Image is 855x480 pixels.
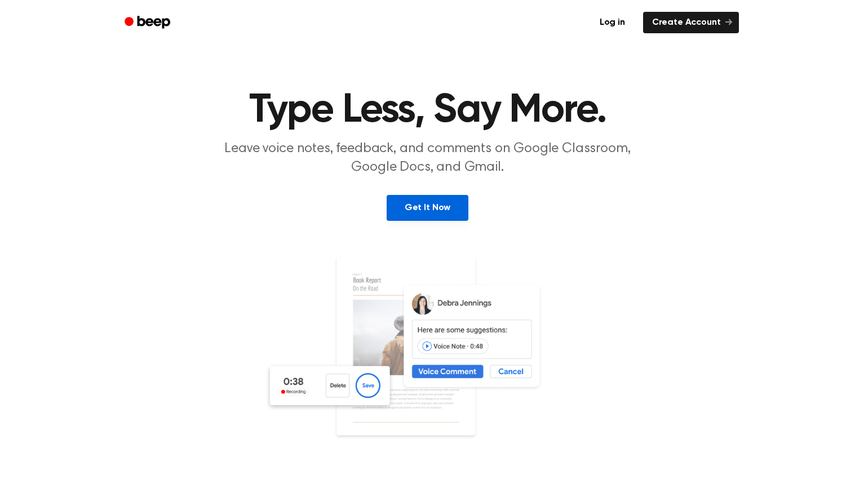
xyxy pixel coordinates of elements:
a: Get It Now [387,195,468,221]
a: Beep [117,12,180,34]
h1: Type Less, Say More. [139,90,716,131]
p: Leave voice notes, feedback, and comments on Google Classroom, Google Docs, and Gmail. [211,140,644,177]
a: Log in [588,10,636,35]
img: Voice Comments on Docs and Recording Widget [264,255,591,471]
a: Create Account [643,12,739,33]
